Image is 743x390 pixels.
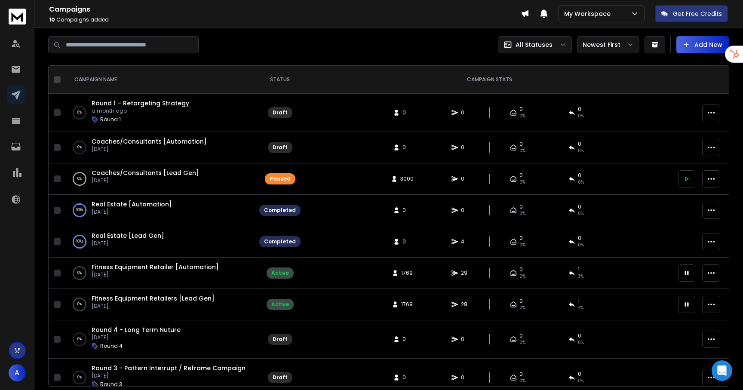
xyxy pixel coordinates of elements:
[519,113,525,120] span: 0%
[100,343,123,350] p: Round 4
[92,364,246,372] span: Round 3 - Pattern Interrupt / Reframe Campaign
[76,237,83,246] p: 100 %
[92,303,215,310] p: [DATE]
[271,270,289,276] div: Active
[402,374,411,381] span: 0
[655,5,728,22] button: Get Free Credits
[92,177,199,184] p: [DATE]
[92,146,207,153] p: [DATE]
[92,200,172,209] a: Real Estate [Automation]
[519,179,525,186] span: 0%
[92,294,215,303] a: Fitness Equipment Retailers [Lead Gen]
[519,371,523,378] span: 0
[9,364,26,381] button: A
[578,210,584,217] span: 0%
[578,141,581,147] span: 0
[92,271,219,278] p: [DATE]
[92,263,219,271] a: Fitness Equipment Retailer [Automation]
[92,99,189,107] a: Round 1 – Retargeting Strategy
[712,360,732,381] div: Open Intercom Messenger
[578,203,581,210] span: 0
[402,144,411,151] span: 0
[77,108,82,117] p: 0 %
[461,144,470,151] span: 0
[92,137,207,146] a: Coaches/Consultants [Automation]
[77,143,82,152] p: 0 %
[49,4,521,15] h1: Campaigns
[673,9,722,18] p: Get Free Credits
[519,378,525,384] span: 0%
[578,339,584,346] span: 0%
[519,141,523,147] span: 0
[578,378,584,384] span: 0%
[400,175,414,182] span: 3000
[64,320,254,359] td: 0%Round 4 - Long Term Nuture[DATE]Round 4
[64,132,254,163] td: 0%Coaches/Consultants [Automation][DATE]
[461,270,470,276] span: 29
[64,258,254,289] td: 0%Fitness Equipment Retailer [Automation][DATE]
[578,235,581,242] span: 0
[270,175,291,182] div: Paused
[519,210,525,217] span: 0%
[100,116,121,123] p: Round 1
[578,147,584,154] span: 0%
[461,374,470,381] span: 0
[519,266,523,273] span: 0
[461,301,470,308] span: 28
[578,106,581,113] span: 0
[92,169,199,177] a: Coaches/Consultants [Lead Gen]
[100,381,122,388] p: Round 3
[76,206,83,215] p: 100 %
[77,373,82,382] p: 0 %
[64,226,254,258] td: 100%Real Estate [Lead Gen][DATE]
[519,273,525,280] span: 0%
[92,209,172,215] p: [DATE]
[578,242,584,249] span: 0 %
[77,300,82,309] p: 0 %
[578,298,580,304] span: 1
[271,301,289,308] div: Active
[519,304,525,311] span: 0%
[402,207,411,214] span: 0
[461,207,470,214] span: 0
[578,273,583,280] span: 3 %
[92,326,181,334] a: Round 4 - Long Term Nuture
[92,107,189,114] p: a month ago
[64,289,254,320] td: 0%Fitness Equipment Retailers [Lead Gen][DATE]
[77,269,82,277] p: 0 %
[77,335,82,344] p: 0 %
[461,109,470,116] span: 0
[461,175,470,182] span: 0
[64,66,254,94] th: CAMPAIGN NAME
[578,371,581,378] span: 0
[273,336,288,343] div: Draft
[9,9,26,25] img: logo
[273,109,288,116] div: Draft
[519,242,525,249] span: 0%
[516,40,553,49] p: All Statuses
[64,94,254,132] td: 0%Round 1 – Retargeting Strategya month agoRound 1
[264,207,296,214] div: Completed
[264,238,296,245] div: Completed
[92,231,164,240] span: Real Estate [Lead Gen]
[461,336,470,343] span: 0
[64,195,254,226] td: 100%Real Estate [Automation][DATE]
[577,36,639,53] button: Newest First
[676,36,729,53] button: Add New
[578,332,581,339] span: 0
[519,298,523,304] span: 0
[519,203,523,210] span: 0
[519,339,525,346] span: 0%
[461,238,470,245] span: 4
[254,66,306,94] th: STATUS
[401,270,413,276] span: 1769
[77,175,82,183] p: 0 %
